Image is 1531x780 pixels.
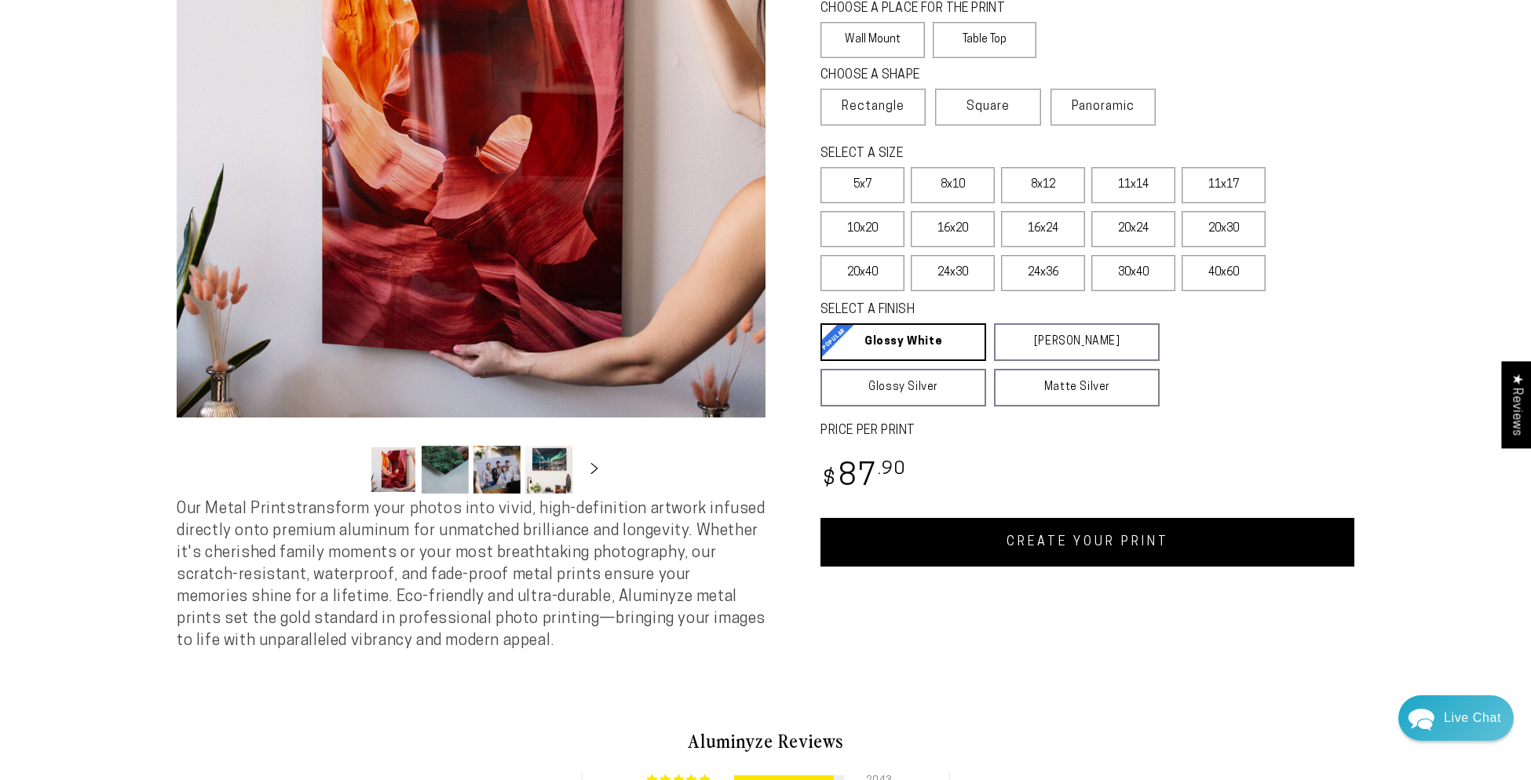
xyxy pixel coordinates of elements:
[1501,361,1531,448] div: Click to open Judge.me floating reviews tab
[577,452,612,487] button: Slide right
[1091,167,1175,203] label: 11x14
[1398,695,1514,741] div: Chat widget toggle
[277,262,305,274] div: [DATE]
[1182,211,1266,247] label: 20x30
[277,211,305,223] div: [DATE]
[820,67,1025,85] legend: CHOOSE A SHAPE
[31,130,301,145] div: Recent Conversations
[120,450,213,458] span: We run on
[277,161,305,173] div: [DATE]
[933,22,1037,58] label: Table Top
[911,167,995,203] label: 8x10
[52,210,68,225] img: fba842a801236a3782a25bbf40121a09
[525,446,572,494] button: Load image 4 in gallery view
[911,255,995,291] label: 24x30
[422,446,469,494] button: Load image 2 in gallery view
[820,145,1135,163] legend: SELECT A SIZE
[820,518,1354,567] a: CREATE YOUR PRINT
[994,323,1160,361] a: [PERSON_NAME]
[820,323,986,361] a: Glossy White
[1091,211,1175,247] label: 20x24
[842,97,904,116] span: Rectangle
[52,278,305,293] p: Hi Judit, As reviewed by our image processor, your source file does have the green tint. I am att...
[52,159,68,174] img: 281bc0c6d78f608912246c0ee3e20b84
[1001,167,1085,203] label: 8x12
[994,369,1160,406] a: Matte Silver
[911,211,995,247] label: 16x20
[331,452,365,487] button: Slide left
[71,210,277,225] div: [PERSON_NAME]
[820,422,1354,440] label: PRICE PER PRINT
[168,447,212,459] span: Re:amaze
[104,473,230,498] a: Leave A Message
[820,22,925,58] label: Wall Mount
[820,369,986,406] a: Glossy Silver
[177,501,765,649] span: Our Metal Prints transform your photos into vivid, high-definition artwork infused directly onto ...
[370,446,417,494] button: Load image 1 in gallery view
[180,24,221,64] img: Helga
[1001,211,1085,247] label: 16x24
[114,24,155,64] img: Marie J
[820,167,904,203] label: 5x7
[1182,167,1266,203] label: 11x17
[52,176,305,191] p: Hi [PERSON_NAME], Thank you so much for going out of your way to make sure they get the print. I ...
[1072,100,1135,113] span: Panoramic
[71,261,277,275] div: [PERSON_NAME]
[147,24,188,64] img: John
[52,261,68,276] img: fba842a801236a3782a25bbf40121a09
[820,211,904,247] label: 10x20
[820,462,906,493] bdi: 87
[1001,255,1085,291] label: 24x36
[823,469,836,490] span: $
[71,159,277,174] div: Aluminyze
[307,727,1224,754] h2: Aluminyze Reviews
[878,461,906,479] sup: .90
[473,446,521,494] button: Load image 3 in gallery view
[966,97,1010,116] span: Square
[1091,255,1175,291] label: 30x40
[820,255,904,291] label: 20x40
[118,78,215,89] span: Away until [DATE]
[1182,255,1266,291] label: 40x60
[52,227,305,242] p: Hi [PERSON_NAME], Upon checking [DATE], your parcel is estimated to be delivered by [DATE]. For y...
[1444,695,1501,741] div: Contact Us Directly
[820,301,1122,319] legend: SELECT A FINISH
